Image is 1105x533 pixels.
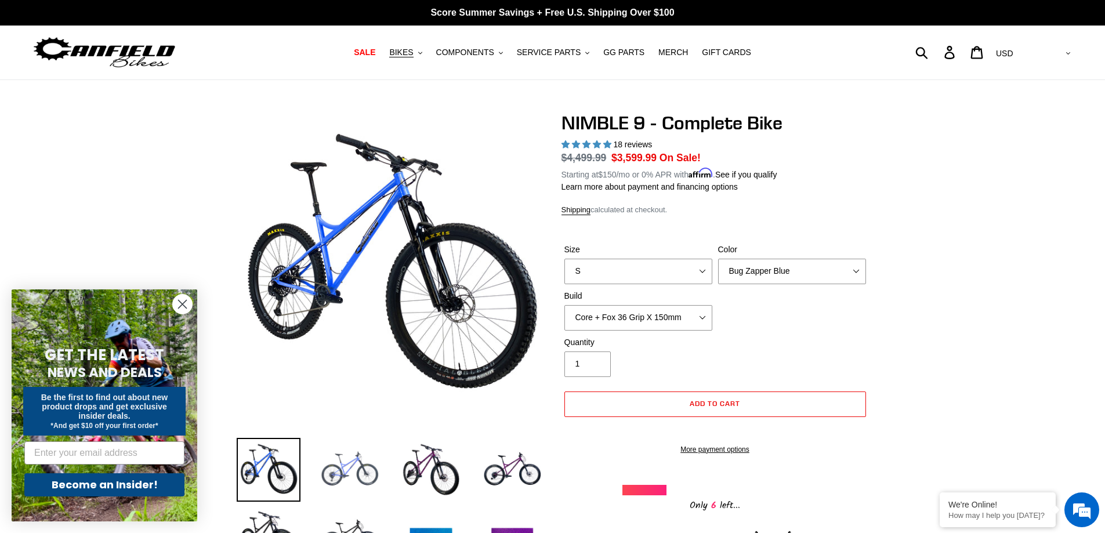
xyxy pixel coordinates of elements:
[611,152,657,164] span: $3,599.99
[922,39,951,65] input: Search
[511,45,595,60] button: SERVICE PARTS
[50,422,158,430] span: *And get $10 off your first order*
[561,204,869,216] div: calculated at checkout.
[383,45,427,60] button: BIKES
[399,438,463,502] img: Load image into Gallery viewer, NIMBLE 9 - Complete Bike
[480,438,544,502] img: Load image into Gallery viewer, NIMBLE 9 - Complete Bike
[564,244,712,256] label: Size
[613,140,652,149] span: 18 reviews
[318,438,382,502] img: Load image into Gallery viewer, NIMBLE 9 - Complete Bike
[603,48,644,57] span: GG PARTS
[715,170,777,179] a: See if you qualify - Learn more about Affirm Financing (opens in modal)
[561,112,869,134] h1: NIMBLE 9 - Complete Bike
[708,498,720,513] span: 6
[354,48,375,57] span: SALE
[389,48,413,57] span: BIKES
[660,150,701,165] span: On Sale!
[237,438,300,502] img: Load image into Gallery viewer, NIMBLE 9 - Complete Bike
[696,45,757,60] a: GIFT CARDS
[561,166,777,181] p: Starting at /mo or 0% APR with .
[718,244,866,256] label: Color
[561,182,738,191] a: Learn more about payment and financing options
[653,45,694,60] a: MERCH
[622,495,808,513] div: Only left...
[436,48,494,57] span: COMPONENTS
[41,393,168,420] span: Be the first to find out about new product drops and get exclusive insider deals.
[702,48,751,57] span: GIFT CARDS
[597,45,650,60] a: GG PARTS
[561,140,614,149] span: 4.89 stars
[24,441,184,465] input: Enter your email address
[430,45,509,60] button: COMPONENTS
[564,290,712,302] label: Build
[24,473,184,496] button: Become an Insider!
[48,363,162,382] span: NEWS AND DEALS
[564,391,866,417] button: Add to cart
[948,511,1047,520] p: How may I help you today?
[172,294,193,314] button: Close dialog
[948,500,1047,509] div: We're Online!
[348,45,381,60] a: SALE
[689,168,713,178] span: Affirm
[564,444,866,455] a: More payment options
[517,48,581,57] span: SERVICE PARTS
[561,152,607,164] s: $4,499.99
[564,336,712,349] label: Quantity
[690,399,740,408] span: Add to cart
[32,34,177,71] img: Canfield Bikes
[598,170,616,179] span: $150
[45,345,164,365] span: GET THE LATEST
[658,48,688,57] span: MERCH
[561,205,591,215] a: Shipping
